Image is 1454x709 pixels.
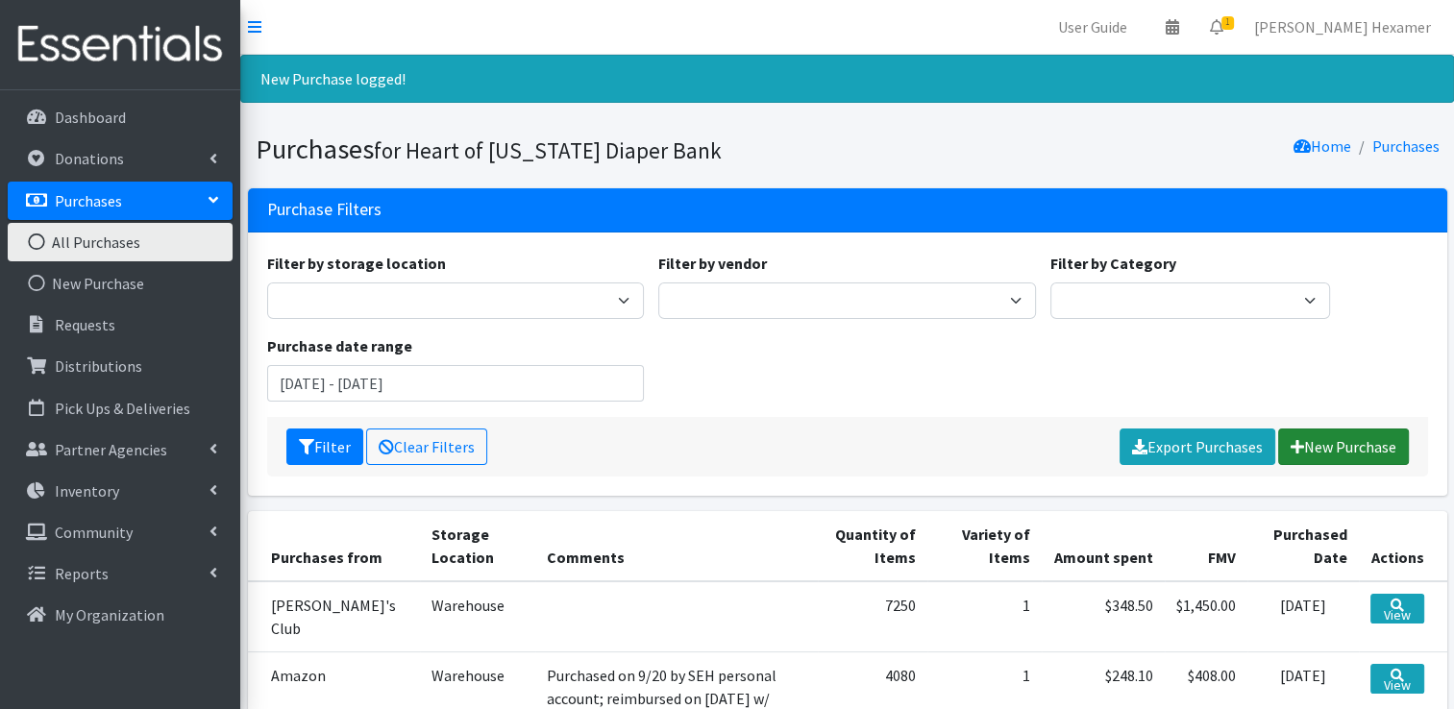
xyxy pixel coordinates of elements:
p: Reports [55,564,109,583]
a: Purchases [8,182,233,220]
a: User Guide [1043,8,1143,46]
p: Pick Ups & Deliveries [55,399,190,418]
a: View [1370,664,1424,694]
th: FMV [1165,511,1247,581]
td: $1,450.00 [1165,581,1247,652]
h3: Purchase Filters [267,200,382,220]
a: Pick Ups & Deliveries [8,389,233,428]
small: for Heart of [US_STATE] Diaper Bank [374,136,722,164]
th: Amount spent [1042,511,1165,581]
p: My Organization [55,605,164,624]
p: Distributions [55,356,142,376]
div: New Purchase logged! [240,55,1454,103]
p: Inventory [55,481,119,501]
a: Community [8,513,233,551]
h1: Purchases [256,133,841,166]
p: Requests [55,315,115,334]
label: Filter by vendor [658,252,767,275]
a: View [1370,594,1424,623]
button: Filter [286,428,363,465]
p: Purchases [55,191,122,210]
a: My Organization [8,596,233,634]
td: [PERSON_NAME]'s Club [248,581,420,652]
input: January 1, 2011 - December 31, 2011 [267,365,645,402]
a: New Purchase [1278,428,1409,465]
p: Partner Agencies [55,440,167,459]
label: Purchase date range [267,334,412,357]
p: Community [55,523,133,542]
td: 1 [927,581,1043,652]
a: Distributions [8,347,233,385]
td: Warehouse [420,581,535,652]
a: All Purchases [8,223,233,261]
a: Clear Filters [366,428,487,465]
img: HumanEssentials [8,12,233,77]
a: Partner Agencies [8,430,233,469]
a: Dashboard [8,98,233,136]
th: Actions [1359,511,1447,581]
td: $348.50 [1042,581,1165,652]
a: Purchases [1372,136,1440,156]
a: New Purchase [8,264,233,303]
th: Purchased Date [1247,511,1359,581]
a: Requests [8,306,233,344]
label: Filter by Category [1050,252,1176,275]
a: Reports [8,554,233,593]
th: Quantity of Items [818,511,927,581]
td: 7250 [818,581,927,652]
th: Variety of Items [927,511,1043,581]
span: 1 [1221,16,1234,30]
td: [DATE] [1247,581,1359,652]
p: Dashboard [55,108,126,127]
a: 1 [1195,8,1239,46]
a: Donations [8,139,233,178]
p: Donations [55,149,124,168]
a: [PERSON_NAME] Hexamer [1239,8,1446,46]
a: Export Purchases [1120,428,1275,465]
a: Home [1294,136,1351,156]
label: Filter by storage location [267,252,446,275]
th: Comments [535,511,818,581]
th: Purchases from [248,511,420,581]
a: Inventory [8,472,233,510]
th: Storage Location [420,511,535,581]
